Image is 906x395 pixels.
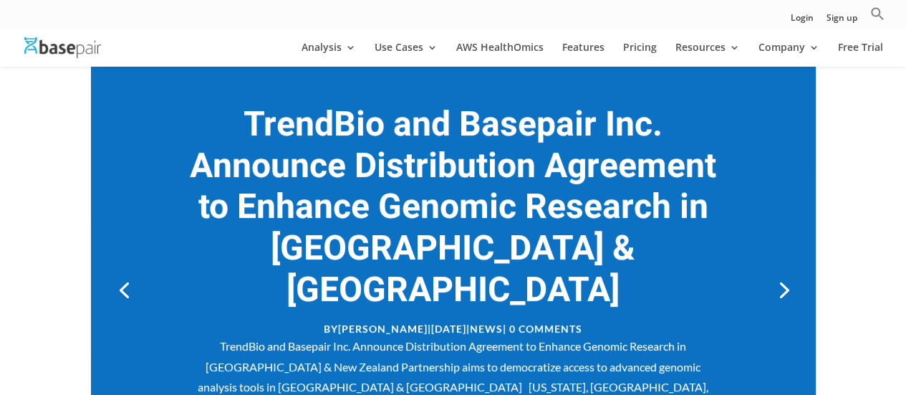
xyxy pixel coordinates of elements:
a: Use Cases [375,42,438,67]
a: AWS HealthOmics [456,42,544,67]
a: [PERSON_NAME] [338,323,428,335]
a: Login [791,14,814,29]
p: by | | | 0 Comments [185,318,721,336]
svg: Search [870,6,885,21]
a: Resources [675,42,740,67]
a: Sign up [827,14,857,29]
a: Search Icon Link [870,6,885,29]
a: Pricing [623,42,657,67]
a: Analysis [302,42,356,67]
a: Free Trial [838,42,883,67]
a: Features [562,42,604,67]
a: TrendBio and Basepair Inc. Announce Distribution Agreement to Enhance Genomic Research in [GEOGRA... [190,100,716,315]
span: [DATE] [431,323,466,335]
a: Company [758,42,819,67]
img: Basepair [24,37,101,58]
a: News [470,323,503,335]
